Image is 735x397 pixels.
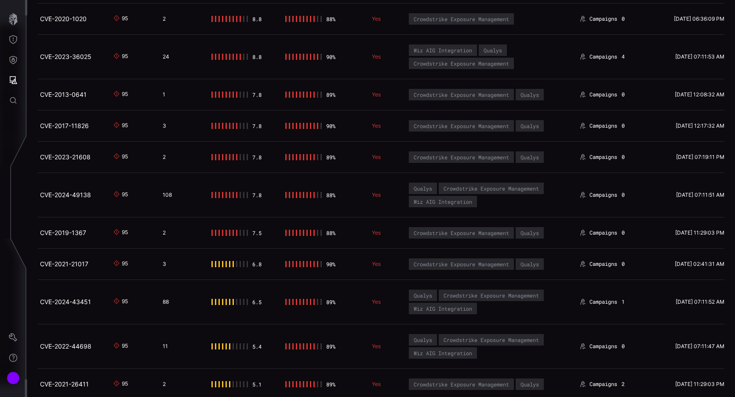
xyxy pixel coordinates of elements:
[40,153,91,161] a: CVE-2023-21608
[40,15,87,22] a: CVE-2020-1020
[589,53,617,60] span: Campaigns
[414,47,472,53] div: Wiz AIG Integration
[520,123,539,129] div: Qualys
[326,381,336,387] div: 89 %
[163,261,201,268] div: 3
[622,53,625,60] span: 4
[372,53,397,60] p: Yes
[589,381,617,388] span: Campaigns
[40,91,87,98] a: CVE-2013-0641
[675,343,724,349] time: [DATE] 07:11:47 AM
[40,229,86,236] a: CVE-2019-1367
[589,122,617,129] span: Campaigns
[122,298,129,306] div: 95
[163,229,201,236] div: 2
[589,343,617,350] span: Campaigns
[40,191,91,198] a: CVE-2024-49138
[520,381,539,387] div: Qualys
[122,229,129,237] div: 95
[163,122,201,129] div: 3
[622,229,625,236] span: 0
[122,260,129,268] div: 95
[444,185,539,191] div: Crowdstrike Exposure Management
[675,381,724,387] time: [DATE] 11:29:03 PM
[372,229,397,236] p: Yes
[414,123,509,129] div: Crowdstrike Exposure Management
[252,54,262,60] div: 8.8
[252,299,262,305] div: 6.5
[676,191,724,198] time: [DATE] 07:11:51 AM
[122,122,129,130] div: 95
[414,381,509,387] div: Crowdstrike Exposure Management
[589,91,617,98] span: Campaigns
[372,15,397,22] p: Yes
[414,230,509,236] div: Crowdstrike Exposure Management
[326,123,336,129] div: 90 %
[676,298,724,305] time: [DATE] 07:11:52 AM
[40,122,89,129] a: CVE-2017-11826
[520,261,539,267] div: Qualys
[589,15,617,22] span: Campaigns
[252,123,262,129] div: 7.8
[326,54,336,60] div: 90 %
[622,191,625,198] span: 0
[326,261,336,267] div: 90 %
[252,16,262,22] div: 8.8
[589,298,617,305] span: Campaigns
[414,350,472,356] div: Wiz AIG Integration
[40,260,88,268] a: CVE-2021-21017
[622,261,625,268] span: 0
[372,154,397,161] p: Yes
[372,261,397,268] p: Yes
[589,229,617,236] span: Campaigns
[372,343,397,350] p: Yes
[40,53,91,60] a: CVE-2023-36025
[589,261,617,268] span: Campaigns
[444,337,539,343] div: Crowdstrike Exposure Management
[40,380,89,388] a: CVE-2021-26411
[252,343,262,349] div: 5.4
[122,380,129,388] div: 95
[414,185,432,191] div: Qualys
[326,299,336,305] div: 89 %
[122,53,129,61] div: 95
[622,343,625,350] span: 0
[252,261,262,267] div: 6.8
[372,381,397,388] p: Yes
[414,305,472,312] div: Wiz AIG Integration
[414,16,509,22] div: Crowdstrike Exposure Management
[372,191,397,198] p: Yes
[122,191,129,199] div: 95
[622,381,625,388] span: 2
[163,91,201,98] div: 1
[326,230,336,236] div: 88 %
[589,154,617,161] span: Campaigns
[589,191,617,198] span: Campaigns
[163,154,201,161] div: 2
[520,154,539,160] div: Qualys
[622,298,625,305] span: 1
[414,92,509,98] div: Crowdstrike Exposure Management
[414,337,432,343] div: Qualys
[163,298,201,305] div: 88
[252,381,262,387] div: 5.1
[372,91,397,98] p: Yes
[326,92,336,98] div: 89 %
[122,342,129,350] div: 95
[326,16,336,22] div: 88 %
[675,261,724,267] time: [DATE] 02:41:31 AM
[252,230,262,236] div: 7.5
[675,91,724,98] time: [DATE] 12:08:32 AM
[676,154,724,160] time: [DATE] 07:19:11 PM
[414,154,509,160] div: Crowdstrike Exposure Management
[326,154,336,160] div: 89 %
[122,15,129,23] div: 95
[414,292,432,298] div: Qualys
[326,192,336,198] div: 88 %
[372,298,397,305] p: Yes
[414,261,509,267] div: Crowdstrike Exposure Management
[252,192,262,198] div: 7.8
[676,122,724,129] time: [DATE] 12:17:32 AM
[40,342,91,350] a: CVE-2022-44698
[414,198,472,205] div: Wiz AIG Integration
